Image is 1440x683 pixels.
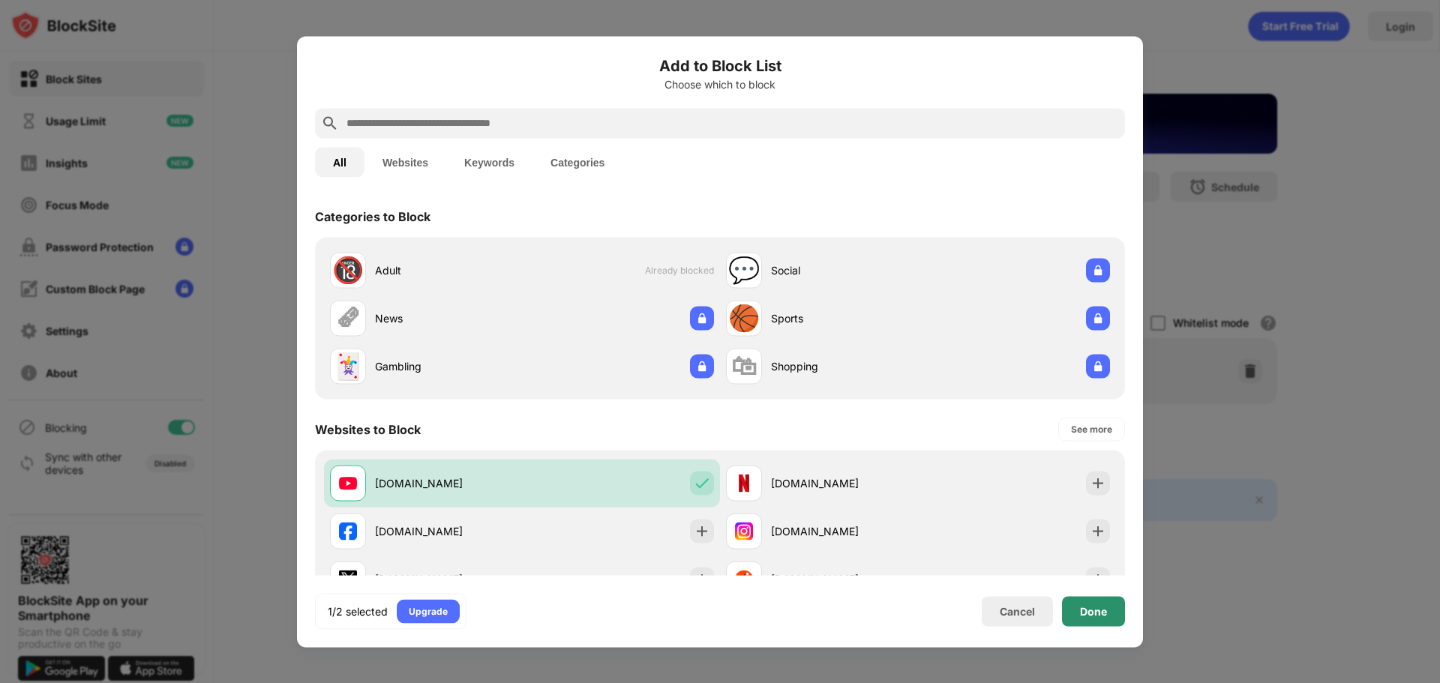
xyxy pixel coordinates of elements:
[375,571,522,587] div: [DOMAIN_NAME]
[771,475,918,491] div: [DOMAIN_NAME]
[328,604,388,619] div: 1/2 selected
[645,265,714,276] span: Already blocked
[315,78,1125,90] div: Choose which to block
[409,604,448,619] div: Upgrade
[332,351,364,382] div: 🃏
[375,523,522,539] div: [DOMAIN_NAME]
[315,54,1125,76] h6: Add to Block List
[339,522,357,540] img: favicons
[315,421,421,436] div: Websites to Block
[728,255,760,286] div: 💬
[375,262,522,278] div: Adult
[735,522,753,540] img: favicons
[771,310,918,326] div: Sports
[364,147,446,177] button: Websites
[771,571,918,587] div: [DOMAIN_NAME]
[339,474,357,492] img: favicons
[332,255,364,286] div: 🔞
[315,147,364,177] button: All
[375,475,522,491] div: [DOMAIN_NAME]
[321,114,339,132] img: search.svg
[315,208,430,223] div: Categories to Block
[771,523,918,539] div: [DOMAIN_NAME]
[446,147,532,177] button: Keywords
[735,570,753,588] img: favicons
[731,351,757,382] div: 🛍
[771,262,918,278] div: Social
[728,303,760,334] div: 🏀
[735,474,753,492] img: favicons
[339,570,357,588] img: favicons
[1071,421,1112,436] div: See more
[532,147,622,177] button: Categories
[1080,605,1107,617] div: Done
[375,310,522,326] div: News
[1000,605,1035,618] div: Cancel
[771,358,918,374] div: Shopping
[375,358,522,374] div: Gambling
[335,303,361,334] div: 🗞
